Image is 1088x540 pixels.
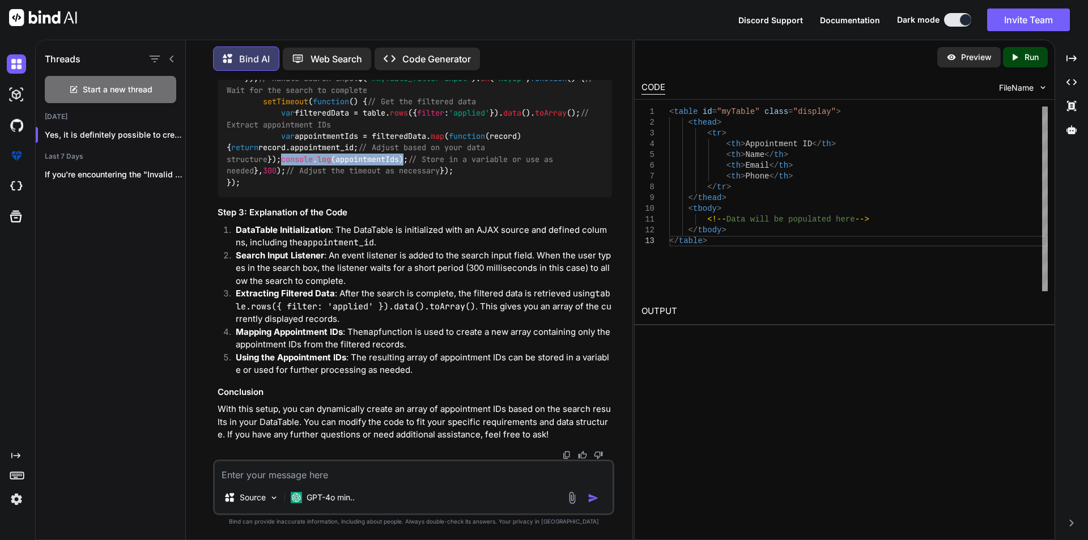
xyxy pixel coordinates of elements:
[726,139,730,148] span: <
[721,193,726,202] span: >
[707,129,712,138] span: <
[402,52,471,66] p: Code Generator
[731,161,741,170] span: th
[236,351,612,377] p: : The resulting array of appointment IDs can be stored in a variable or used for further processi...
[1025,52,1039,63] p: Run
[7,490,26,509] img: settings
[717,107,760,116] span: "myTable"
[669,236,679,245] span: </
[820,15,880,25] span: Documentation
[812,139,822,148] span: </
[281,154,313,164] span: console
[291,492,302,503] img: GPT-4o mini
[263,96,308,107] span: setTimeout
[731,150,741,159] span: th
[449,108,490,118] span: 'applied'
[688,226,698,235] span: </
[745,161,769,170] span: Email
[588,492,599,504] img: icon
[688,193,698,202] span: </
[7,177,26,196] img: cloudideIcon
[946,52,957,62] img: preview
[783,150,788,159] span: >
[9,9,77,26] img: Bind AI
[738,14,803,26] button: Discord Support
[236,326,343,337] strong: Mapping Appointment IDs
[741,150,745,159] span: >
[688,204,692,213] span: <
[788,161,793,170] span: >
[641,117,654,128] div: 2
[641,214,654,225] div: 11
[764,150,774,159] span: </
[390,108,408,118] span: rows
[641,107,654,117] div: 1
[641,225,654,236] div: 12
[726,182,730,192] span: >
[490,131,517,141] span: record
[702,107,712,116] span: id
[36,112,185,121] h2: [DATE]
[721,129,726,138] span: >
[641,160,654,171] div: 6
[999,82,1034,93] span: FileName
[535,108,567,118] span: toArray
[641,182,654,193] div: 8
[307,492,355,503] p: GPT-4o min..
[793,107,836,116] span: "display"
[236,224,612,249] p: : The DataTable is initialized with an AJAX source and defined columns, including the .
[7,54,26,74] img: darkChat
[269,493,279,503] img: Pick Models
[745,139,812,148] span: Appointment ID
[745,172,769,181] span: Phone
[641,171,654,182] div: 7
[7,85,26,104] img: darkAi-studio
[641,139,654,150] div: 4
[726,161,730,170] span: <
[726,150,730,159] span: <
[717,182,726,192] span: tr
[712,107,716,116] span: =
[674,107,698,116] span: table
[961,52,992,63] p: Preview
[45,169,185,180] p: If you're encountering the "Invalid key supplied"...
[286,166,440,176] span: // Adjust the timeout as necessary
[281,108,295,118] span: var
[726,215,855,224] span: Data will be populated here
[36,152,185,161] h2: Last 7 Days
[290,143,354,153] span: appointment_id
[236,352,346,363] strong: Using the Appointment IDs
[831,139,835,148] span: >
[712,129,721,138] span: tr
[769,172,779,181] span: </
[236,288,335,299] strong: Extracting Filtered Data
[1038,83,1048,92] img: chevron down
[367,96,476,107] span: // Get the filtered data
[641,150,654,160] div: 5
[669,107,674,116] span: <
[594,450,603,460] img: dislike
[707,182,717,192] span: </
[45,52,80,66] h1: Threads
[741,161,745,170] span: >
[738,15,803,25] span: Discord Support
[236,326,612,351] p: : The function is used to create a new array containing only the appointment IDs from the filtere...
[227,143,490,164] span: // Adjust based on your data structure
[707,215,726,224] span: <!--
[578,450,587,460] img: like
[218,403,612,441] p: With this setup, you can dynamically create an array of appointment IDs based on the search resul...
[731,139,741,148] span: th
[83,84,152,95] span: Start a new thread
[431,131,444,141] span: map
[764,107,788,116] span: class
[311,52,362,66] p: Web Search
[213,517,614,526] p: Bind can provide inaccurate information, including about people. Always double-check its answers....
[641,203,654,214] div: 10
[363,326,379,338] code: map
[698,193,721,202] span: thead
[693,204,717,213] span: tbody
[566,491,579,504] img: attachment
[417,108,444,118] span: filter
[745,150,764,159] span: Name
[726,172,730,181] span: <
